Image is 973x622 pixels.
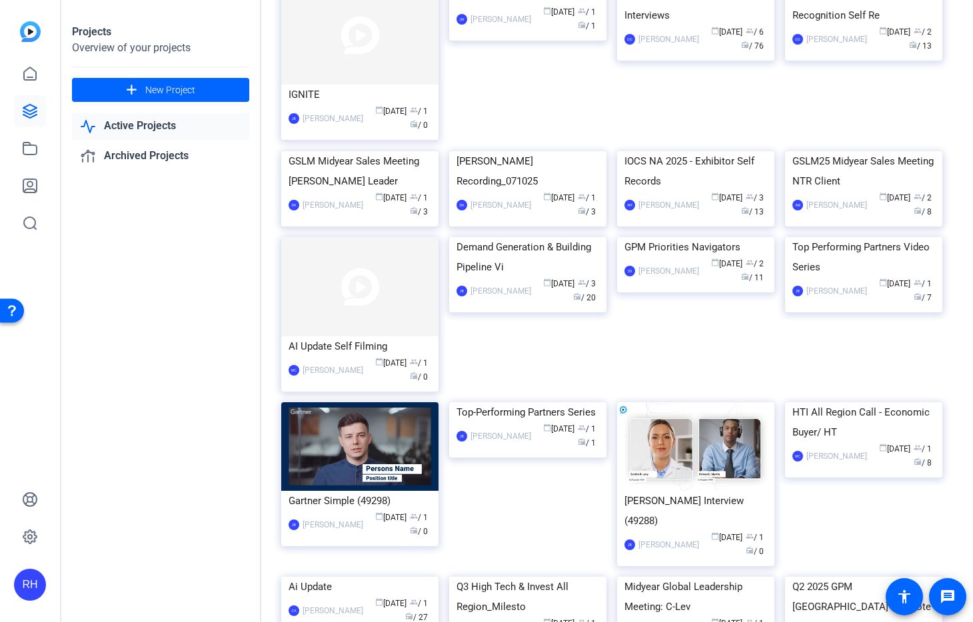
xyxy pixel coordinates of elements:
[638,198,699,212] div: [PERSON_NAME]
[909,41,917,49] span: radio
[410,513,428,522] span: / 1
[792,237,935,277] div: Top Performing Partners Video Series
[303,518,363,531] div: [PERSON_NAME]
[289,151,431,191] div: GSLM Midyear Sales Meeting [PERSON_NAME] Leader
[543,278,551,286] span: calendar_today
[573,293,596,302] span: / 20
[375,598,383,606] span: calendar_today
[879,278,887,286] span: calendar_today
[741,41,764,51] span: / 76
[72,40,249,56] div: Overview of your projects
[410,192,418,200] span: group
[741,207,764,216] span: / 13
[879,27,910,37] span: [DATE]
[457,431,467,442] div: JB
[375,599,407,608] span: [DATE]
[543,7,551,15] span: calendar_today
[410,372,418,380] span: radio
[624,200,635,210] div: RH
[578,21,596,31] span: / 1
[410,207,428,216] span: / 3
[410,193,428,202] span: / 1
[72,143,249,170] a: Archived Projects
[543,193,574,202] span: [DATE]
[638,538,699,551] div: [PERSON_NAME]
[375,513,407,522] span: [DATE]
[410,107,428,116] span: / 1
[375,193,407,202] span: [DATE]
[624,491,767,531] div: [PERSON_NAME] Interview (49288)
[624,237,767,257] div: GPM Priorities Navigators
[741,41,749,49] span: radio
[711,27,719,35] span: calendar_today
[410,512,418,520] span: group
[410,120,418,128] span: radio
[289,491,431,511] div: Gartner Simple (49298)
[792,151,935,191] div: GSLM25 Midyear Sales Meeting NTR Client
[578,193,596,202] span: / 1
[578,424,596,434] span: / 1
[914,27,922,35] span: group
[303,604,363,617] div: [PERSON_NAME]
[20,21,41,42] img: blue-gradient.svg
[711,259,742,268] span: [DATE]
[375,107,407,116] span: [DATE]
[792,200,803,210] div: AM
[578,206,586,214] span: radio
[405,613,428,622] span: / 27
[578,279,596,288] span: / 3
[410,206,418,214] span: radio
[746,193,764,202] span: / 3
[145,83,195,97] span: New Project
[624,577,767,617] div: Midyear Global Leadership Meeting: C-Lev
[471,430,531,443] div: [PERSON_NAME]
[711,192,719,200] span: calendar_today
[543,279,574,288] span: [DATE]
[909,41,932,51] span: / 13
[746,192,754,200] span: group
[375,358,407,368] span: [DATE]
[914,444,922,452] span: group
[914,278,922,286] span: group
[573,292,581,300] span: radio
[806,198,867,212] div: [PERSON_NAME]
[792,34,803,45] div: GG
[457,286,467,296] div: JB
[711,532,719,540] span: calendar_today
[578,438,586,446] span: radio
[914,27,932,37] span: / 2
[471,13,531,26] div: [PERSON_NAME]
[289,113,299,124] div: JB
[741,206,749,214] span: radio
[711,193,742,202] span: [DATE]
[578,207,596,216] span: / 3
[624,266,635,276] div: SS
[741,272,749,280] span: radio
[746,532,754,540] span: group
[940,589,956,605] mat-icon: message
[914,279,932,288] span: / 1
[457,200,467,210] div: DK
[375,192,383,200] span: calendar_today
[578,438,596,448] span: / 1
[471,198,531,212] div: [PERSON_NAME]
[457,237,599,277] div: Demand Generation & Building Pipeline Vi
[72,113,249,140] a: Active Projects
[914,193,932,202] span: / 2
[578,192,586,200] span: group
[303,198,363,212] div: [PERSON_NAME]
[879,444,910,454] span: [DATE]
[914,458,922,466] span: radio
[410,106,418,114] span: group
[375,106,383,114] span: calendar_today
[746,547,764,556] span: / 0
[792,451,803,462] div: MC
[457,14,467,25] div: LW
[746,27,754,35] span: group
[914,192,922,200] span: group
[303,364,363,377] div: [PERSON_NAME]
[471,284,531,298] div: [PERSON_NAME]
[543,424,551,432] span: calendar_today
[543,424,574,434] span: [DATE]
[303,112,363,125] div: [PERSON_NAME]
